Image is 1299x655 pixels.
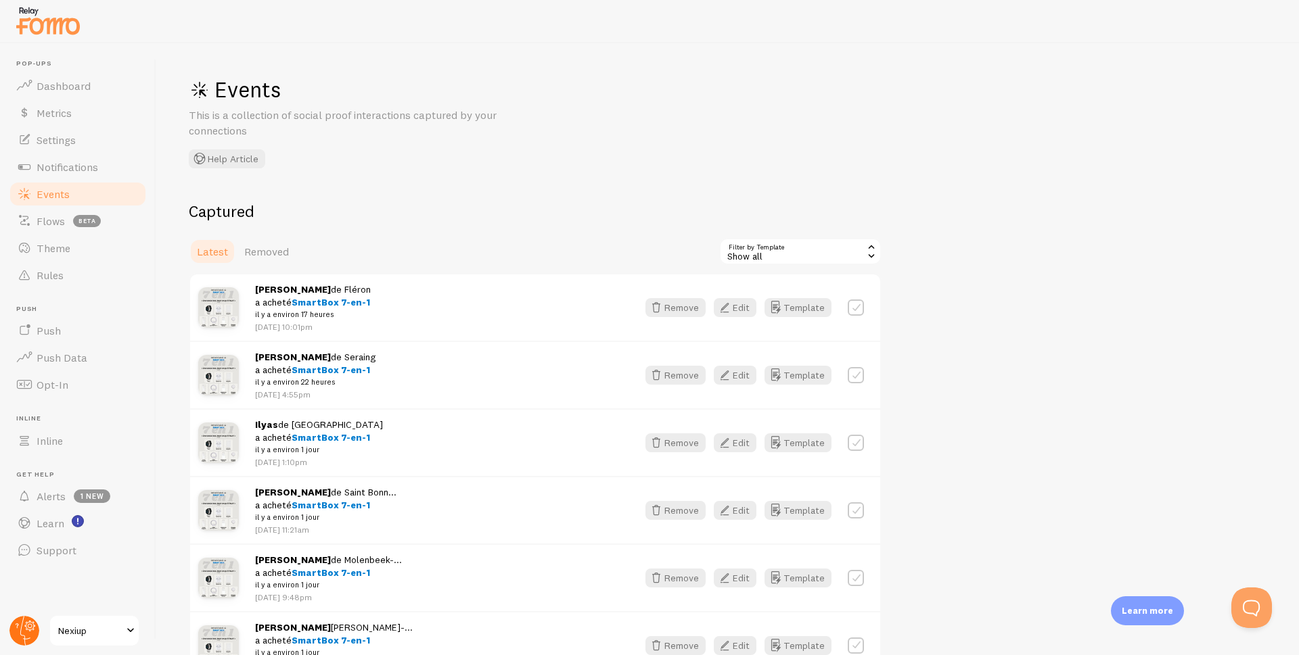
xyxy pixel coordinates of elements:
[37,543,76,557] span: Support
[189,238,236,265] a: Latest
[255,486,331,498] strong: [PERSON_NAME]
[255,283,371,321] span: de Fléron a acheté
[197,245,228,258] span: Latest
[1111,596,1184,625] div: Learn more
[255,351,375,389] span: de Seraing a acheté
[255,443,383,456] small: il y a environ 1 jour
[255,308,371,320] small: il y a environ 17 heures
[645,501,706,520] button: Remove
[255,456,383,468] p: [DATE] 1:10pm
[255,524,396,535] p: [DATE] 11:21am
[198,558,239,598] img: BoxIphone_Prod_09_small.jpg
[37,133,76,147] span: Settings
[255,376,375,388] small: il y a environ 22 heures
[37,160,98,174] span: Notifications
[189,201,882,222] h2: Captured
[72,515,84,527] svg: <p>Watch New Feature Tutorials!</p>
[8,427,147,454] a: Inline
[292,364,370,376] span: SmartBox 7-en-1
[198,490,239,531] img: BoxIphone_Prod_09_small.jpg
[37,434,63,447] span: Inline
[765,433,831,452] button: Template
[292,634,370,646] span: SmartBox 7-en-1
[765,501,831,520] button: Template
[714,568,765,587] a: Edit
[16,414,147,423] span: Inline
[645,433,706,452] button: Remove
[8,537,147,564] a: Support
[37,268,64,282] span: Rules
[765,568,831,587] button: Template
[255,621,331,633] strong: [PERSON_NAME]
[189,76,595,103] h1: Events
[37,79,91,93] span: Dashboard
[714,298,765,317] a: Edit
[8,262,147,289] a: Rules
[189,107,514,139] p: This is a collection of social proof interactions captured by your connections
[37,324,61,337] span: Push
[1122,604,1173,617] p: Learn more
[37,106,72,120] span: Metrics
[765,298,831,317] a: Template
[714,298,756,317] button: Edit
[8,72,147,99] a: Dashboard
[714,433,756,452] button: Edit
[37,241,70,255] span: Theme
[292,499,370,511] span: SmartBox 7-en-1
[645,366,706,385] button: Remove
[37,187,70,201] span: Events
[255,389,375,400] p: [DATE] 4:55pm
[255,283,331,295] strong: [PERSON_NAME]
[292,566,370,579] span: SmartBox 7-en-1
[255,418,278,431] strong: Ilyas
[16,305,147,314] span: Push
[58,623,122,639] span: Nexiup
[765,636,831,655] button: Template
[255,554,331,566] strong: [PERSON_NAME]
[37,516,64,530] span: Learn
[37,351,87,364] span: Push Data
[255,591,402,603] p: [DATE] 9:48pm
[8,153,147,180] a: Notifications
[236,238,297,265] a: Removed
[765,366,831,385] button: Template
[14,3,82,38] img: fomo-relay-logo-orange.svg
[8,180,147,208] a: Events
[74,489,110,503] span: 1 new
[16,470,147,479] span: Get Help
[714,568,756,587] button: Edit
[714,501,765,520] a: Edit
[8,344,147,371] a: Push Data
[645,636,706,655] button: Remove
[714,433,765,452] a: Edit
[714,636,765,655] a: Edit
[255,579,402,591] small: il y a environ 1 jour
[8,99,147,126] a: Metrics
[714,501,756,520] button: Edit
[189,149,265,168] button: Help Article
[73,215,101,227] span: beta
[8,371,147,398] a: Opt-In
[292,296,370,308] span: SmartBox 7-en-1
[714,636,756,655] button: Edit
[37,489,66,503] span: Alerts
[8,235,147,262] a: Theme
[645,568,706,587] button: Remove
[714,366,756,385] button: Edit
[198,287,239,328] img: BoxIphone_Prod_09_small.jpg
[719,238,882,265] div: Show all
[255,486,396,524] span: de Saint Bonn... a acheté
[8,317,147,344] a: Push
[49,614,140,647] a: Nexiup
[8,483,147,510] a: Alerts 1 new
[198,422,239,463] img: BoxIphone_Prod_09_small.jpg
[292,431,370,443] span: SmartBox 7-en-1
[645,298,706,317] button: Remove
[198,355,239,395] img: BoxIphone_Prod_09_small.jpg
[255,554,402,591] span: de Molenbeek-... a acheté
